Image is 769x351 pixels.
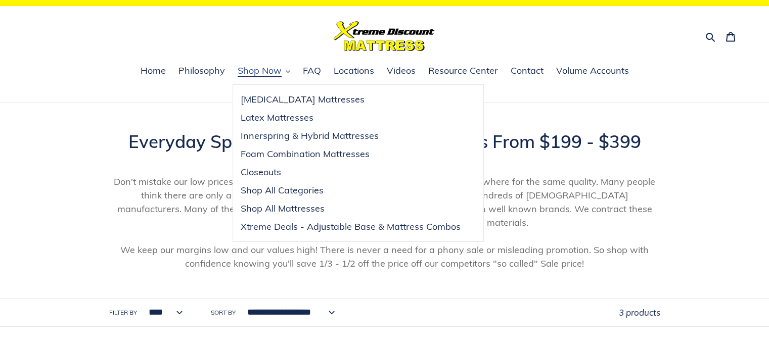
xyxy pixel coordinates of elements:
span: Shop Now [238,65,282,77]
span: Volume Accounts [556,65,629,77]
span: Shop All Categories [241,184,324,196]
label: Sort by [211,308,236,317]
span: Innerspring & Hybrid Mattresses [241,130,379,142]
span: Closeouts [241,166,281,178]
span: Resource Center [428,65,498,77]
label: Filter by [109,308,137,317]
span: Shop All Mattresses [241,203,325,215]
span: Contact [511,65,544,77]
span: FAQ [303,65,321,77]
span: Don't mistake our low prices as lesser values. You'll pay as much as twice the price elsewhere fo... [114,176,655,228]
a: Philosophy [173,64,230,79]
a: Locations [329,64,379,79]
a: Latex Mattresses [233,109,468,127]
span: Xtreme Deals - Adjustable Base & Mattress Combos [241,221,461,233]
span: Locations [334,65,374,77]
span: Philosophy [178,65,225,77]
a: Xtreme Deals - Adjustable Base & Mattress Combos [233,218,468,236]
span: Everyday Special Values! Queen Mattresses From $199 - $399 [128,130,641,153]
a: Volume Accounts [551,64,634,79]
a: [MEDICAL_DATA] Mattresses [233,90,468,109]
span: We keep our margins low and our values high! There is never a need for a phony sale or misleading... [120,244,649,269]
span: Home [141,65,166,77]
a: Innerspring & Hybrid Mattresses [233,127,468,145]
span: Foam Combination Mattresses [241,148,370,160]
a: Closeouts [233,163,468,181]
button: Shop Now [233,64,295,79]
span: 3 products [619,307,660,318]
a: Contact [506,64,549,79]
span: Videos [387,65,416,77]
img: Xtreme Discount Mattress [334,21,435,51]
span: Latex Mattresses [241,112,313,124]
a: Shop All Categories [233,181,468,199]
a: Shop All Mattresses [233,199,468,218]
a: Resource Center [423,64,503,79]
span: [MEDICAL_DATA] Mattresses [241,93,365,106]
a: Videos [382,64,421,79]
a: Foam Combination Mattresses [233,145,468,163]
a: FAQ [298,64,326,79]
a: Home [135,64,171,79]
